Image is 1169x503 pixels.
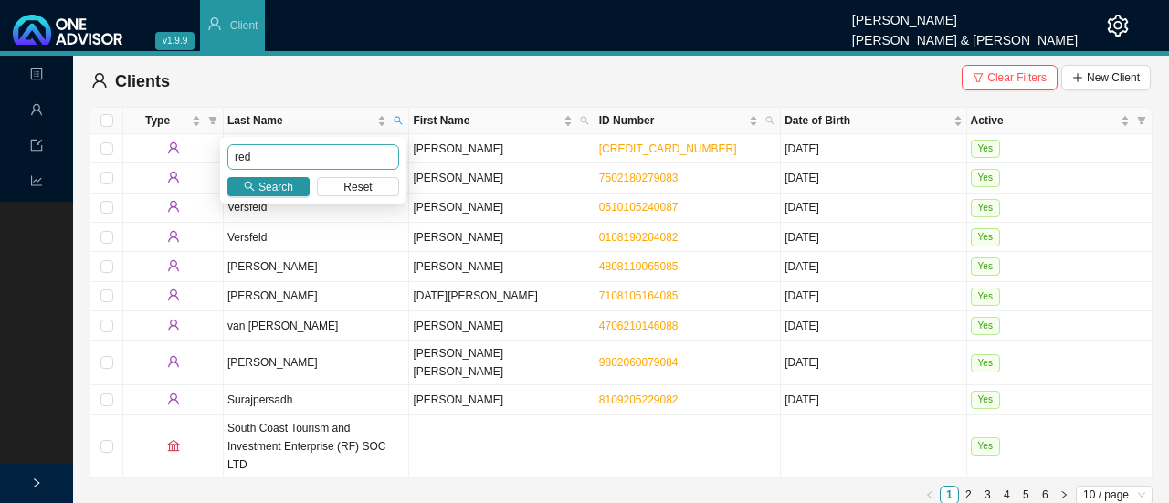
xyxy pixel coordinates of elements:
[1072,72,1083,83] span: plus
[925,490,934,499] span: left
[30,96,43,128] span: user
[409,385,595,414] td: [PERSON_NAME]
[971,437,1000,456] span: Yes
[167,393,180,405] span: user
[205,108,221,133] span: filter
[224,194,409,223] td: Versfeld
[224,134,409,163] td: Versfeld
[971,111,1117,130] span: Active
[224,341,409,385] td: [PERSON_NAME]
[413,111,559,130] span: First Name
[971,354,1000,372] span: Yes
[409,194,595,223] td: [PERSON_NAME]
[230,19,258,32] span: Client
[317,177,399,196] button: Reset
[167,171,180,183] span: user
[1059,490,1069,499] span: right
[599,231,679,244] a: 0108190204082
[599,289,679,302] a: 7108105164085
[123,108,224,134] th: Type
[31,477,42,488] span: right
[224,415,409,478] td: South Coast Tourism and Investment Enterprise (RF) SOC LTD
[852,5,1078,25] div: [PERSON_NAME]
[781,223,966,252] td: [DATE]
[409,223,595,252] td: [PERSON_NAME]
[409,134,595,163] td: [PERSON_NAME]
[971,257,1000,276] span: Yes
[167,200,180,213] span: user
[1107,15,1129,37] span: setting
[971,391,1000,409] span: Yes
[167,355,180,368] span: user
[390,108,406,133] span: search
[599,320,679,332] a: 4706210146088
[227,177,310,196] button: Search
[971,288,1000,306] span: Yes
[962,65,1058,90] button: Clear Filters
[227,144,399,170] input: Search Last Name
[967,108,1153,134] th: Active
[852,25,1078,45] div: [PERSON_NAME] & [PERSON_NAME]
[599,356,679,369] a: 9802060079084
[599,142,737,155] a: [CREDIT_CARD_NUMBER]
[781,134,966,163] td: [DATE]
[599,393,679,406] a: 8109205229082
[599,172,679,184] a: 7502180279083
[167,141,180,154] span: user
[343,178,372,196] span: Reset
[580,116,589,125] span: search
[155,32,195,50] span: v1.9.9
[781,163,966,193] td: [DATE]
[409,341,595,385] td: [PERSON_NAME] [PERSON_NAME]
[762,108,778,133] span: search
[599,260,679,273] a: 4808110065085
[30,60,43,92] span: profile
[781,282,966,311] td: [DATE]
[1087,68,1140,87] span: New Client
[599,201,679,214] a: 0510105240087
[394,116,403,125] span: search
[409,311,595,341] td: [PERSON_NAME]
[91,72,108,89] span: user
[409,282,595,311] td: [DATE][PERSON_NAME]
[1137,116,1146,125] span: filter
[167,288,180,301] span: user
[224,311,409,341] td: van [PERSON_NAME]
[167,439,180,452] span: bank
[244,181,255,192] span: search
[13,15,122,45] img: 2df55531c6924b55f21c4cf5d4484680-logo-light.svg
[224,385,409,414] td: Surajpersadh
[987,68,1047,87] span: Clear Filters
[127,111,188,130] span: Type
[30,167,43,199] span: line-chart
[224,223,409,252] td: Versfeld
[781,252,966,281] td: [DATE]
[971,317,1000,335] span: Yes
[595,108,781,134] th: ID Number
[115,72,170,90] span: Clients
[207,16,222,31] span: user
[224,108,409,134] th: Last Name
[971,140,1000,158] span: Yes
[971,199,1000,217] span: Yes
[224,282,409,311] td: [PERSON_NAME]
[971,228,1000,246] span: Yes
[208,116,217,125] span: filter
[409,163,595,193] td: [PERSON_NAME]
[576,108,593,133] span: search
[781,341,966,385] td: [DATE]
[781,108,966,134] th: Date of Birth
[765,116,774,125] span: search
[167,259,180,272] span: user
[1133,108,1150,133] span: filter
[167,319,180,331] span: user
[409,108,595,134] th: First Name
[409,252,595,281] td: [PERSON_NAME]
[781,385,966,414] td: [DATE]
[258,178,293,196] span: Search
[781,194,966,223] td: [DATE]
[971,169,1000,187] span: Yes
[1061,65,1151,90] button: New Client
[30,131,43,163] span: import
[973,72,984,83] span: filter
